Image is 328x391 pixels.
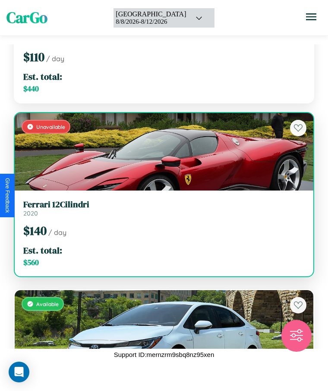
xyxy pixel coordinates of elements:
p: Support ID: mernzrm9sbq8nz95xen [114,349,214,360]
span: $ 440 [23,84,39,94]
span: Est. total: [23,70,62,83]
div: [GEOGRAPHIC_DATA] [116,10,186,18]
span: $ 140 [23,222,47,239]
h3: Ferrari 12Cilindri [23,199,305,210]
a: Ferrari 12Cilindri2020 [23,199,305,217]
span: Est. total: [23,244,62,256]
span: / day [48,228,66,237]
span: $ 560 [23,257,39,268]
span: CarGo [6,7,47,28]
span: Available [36,301,59,307]
span: $ 110 [23,49,44,65]
span: / day [46,54,64,63]
div: Open Intercom Messenger [9,362,29,382]
span: Unavailable [36,124,65,130]
div: Give Feedback [4,178,10,213]
div: 8 / 8 / 2026 - 8 / 12 / 2026 [116,18,186,25]
span: 2020 [23,210,38,217]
